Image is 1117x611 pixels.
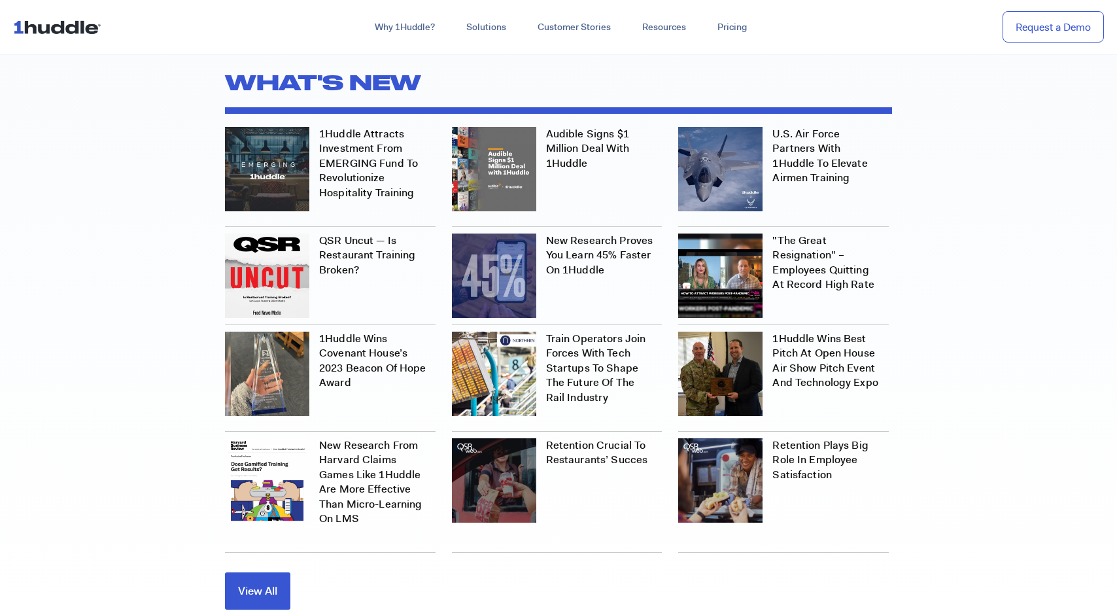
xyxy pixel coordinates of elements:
[627,16,702,39] a: Resources
[546,438,647,466] a: Retention Crucial to Restaurants’ Succes
[452,127,536,211] img: Audible x 1Huddle blog 1
[546,234,653,277] a: New Research Proves You Learn 45% Faster on 1Huddle
[319,438,422,525] a: New Research from Harvard Claims Games Like 1Huddle are More Effective than Micro-learning on LMS
[1003,11,1104,43] a: Request a Demo
[546,127,629,170] a: Audible Signs $1 Million Deal with 1Huddle
[546,332,646,404] a: Train operators join forces with tech startups to shape the future of the rail industry
[772,438,868,481] a: Retention Plays Big Role in Employee Satisfaction
[772,234,874,291] a: "The Great Resignation" – Employees Quitting At Record High Rate
[678,234,763,318] img: Cheddar July 2021 copy
[452,332,536,416] img: Northern Rail
[225,332,309,416] img: Cov House 3
[678,332,763,416] img: Air Force Pitch
[678,438,763,523] img: Retention-plays-big-role-in-employee-satisfaction–300×300
[238,585,277,597] span: View All
[319,127,418,200] a: 1Huddle Attracts Investment from EMERGING Fund to Revolutionize Hospitality Training
[452,234,536,318] img: Untitled
[225,234,309,318] img: QSR Uncut
[225,572,290,610] a: View All
[13,14,107,39] img: ...
[225,438,309,523] img: HBR Does Gamified Training Get Results_ copy 3
[678,127,763,211] img: Air Force 1 blog 1
[319,332,426,389] a: 1Huddle Wins Covenant House’s 2023 Beacon of Hope Award
[522,16,627,39] a: Customer Stories
[452,438,536,523] img: retention-crucial-to-restaurants-success_-copy-300×300
[772,127,867,184] a: U.S. Air Force Partners with 1Huddle to Elevate Airmen Training
[359,16,451,39] a: Why 1Huddle?
[451,16,522,39] a: Solutions
[225,64,892,101] h2: What's new
[225,127,309,211] img: Emerging Banner 2
[702,16,763,39] a: Pricing
[319,234,415,277] a: QSR Uncut — Is Restaurant Training Broken?
[772,332,878,389] a: 1Huddle Wins Best Pitch at Open House Air Show Pitch Event and Technology Expo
